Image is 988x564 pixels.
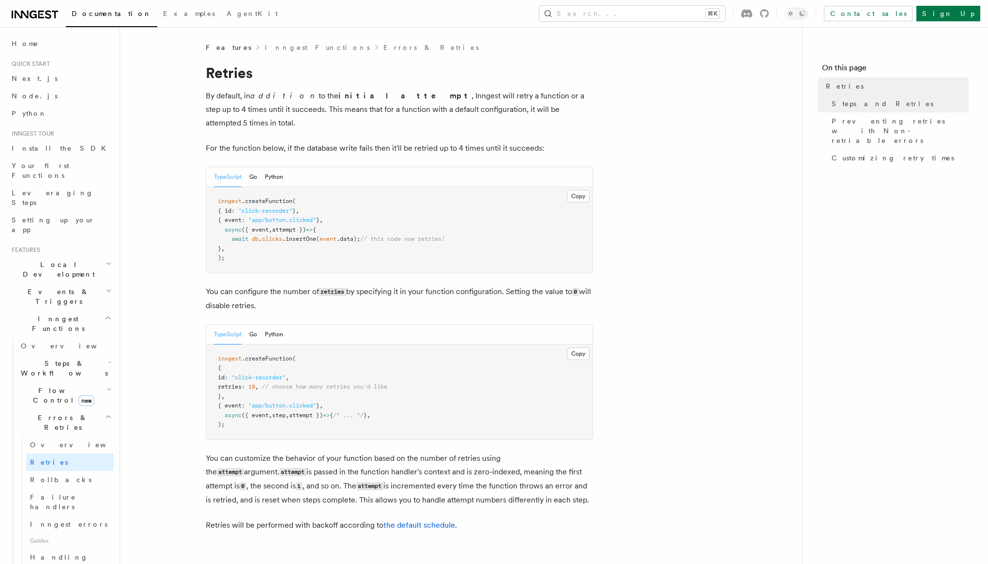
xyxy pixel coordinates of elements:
[323,412,330,419] span: =>
[248,402,316,409] span: "app/button.clicked"
[218,207,231,214] span: { id
[242,217,245,223] span: :
[12,110,47,117] span: Python
[214,167,242,187] button: TypeScript
[367,412,370,419] span: ,
[17,382,114,409] button: Flow Controlnew
[78,395,94,406] span: new
[319,288,346,296] code: retries
[822,62,969,78] h4: On this page
[12,216,95,234] span: Setting up your app
[8,314,105,333] span: Inngest Functions
[826,81,864,91] span: Retries
[265,167,283,187] button: Python
[916,6,980,21] a: Sign Up
[8,35,114,52] a: Home
[242,226,269,233] span: ({ event
[250,91,319,100] em: addition
[12,189,93,206] span: Leveraging Steps
[248,217,316,223] span: "app/button.clicked"
[249,167,257,187] button: Go
[206,89,593,130] p: By default, in to the , Inngest will retry a function or a step up to 4 times until it succeeds. ...
[231,374,286,381] span: "click-recorder"
[360,235,445,242] span: // this code now retries!
[26,436,114,454] a: Overview
[356,482,383,490] code: attempt
[218,421,225,428] span: );
[240,482,246,490] code: 0
[296,207,299,214] span: ,
[336,235,360,242] span: .data);
[17,413,105,432] span: Errors & Retries
[255,383,258,390] span: ,
[258,235,262,242] span: .
[249,325,257,345] button: Go
[227,10,278,17] span: AgentKit
[8,260,106,279] span: Local Development
[262,383,387,390] span: // choose how many retries you'd like
[383,43,479,52] a: Errors & Retries
[330,412,333,419] span: {
[364,412,367,419] span: }
[26,488,114,516] a: Failure handlers
[279,468,306,476] code: attempt
[265,43,370,52] a: Inngest Functions
[292,198,296,204] span: (
[292,207,296,214] span: }
[824,6,912,21] a: Contact sales
[289,412,323,419] span: attempt })
[30,441,130,449] span: Overview
[225,226,242,233] span: async
[238,207,292,214] span: "click-recorder"
[231,235,248,242] span: await
[242,402,245,409] span: :
[8,184,114,211] a: Leveraging Steps
[218,198,242,204] span: inngest
[12,144,112,152] span: Install the SDK
[221,393,225,400] span: ,
[206,518,593,532] p: Retries will be performed with backoff according to .
[383,520,455,530] a: the default schedule
[218,393,221,400] span: }
[338,91,471,100] strong: initial attempt
[12,39,39,48] span: Home
[206,141,593,155] p: For the function below, if the database write fails then it'll be retried up to 4 times until it ...
[8,105,114,122] a: Python
[706,9,719,18] kbd: ⌘K
[30,458,68,466] span: Retries
[218,355,242,362] span: inngest
[30,493,76,511] span: Failure handlers
[206,285,593,313] p: You can configure the number of by specifying it in your function configuration. Setting the valu...
[217,468,244,476] code: attempt
[8,283,114,310] button: Events & Triggers
[218,374,225,381] span: id
[567,347,590,360] button: Copy
[206,452,593,507] p: You can customize the behavior of your function based on the number of retries using the argument...
[157,3,221,26] a: Examples
[214,325,242,345] button: TypeScript
[242,355,292,362] span: .createFunction
[8,70,114,87] a: Next.js
[26,516,114,533] a: Inngest errors
[572,288,579,296] code: 0
[316,235,319,242] span: (
[26,533,114,548] span: Guides
[248,383,255,390] span: 10
[8,157,114,184] a: Your first Functions
[12,162,69,179] span: Your first Functions
[225,374,228,381] span: :
[8,140,114,157] a: Install the SDK
[269,412,272,419] span: ,
[286,374,289,381] span: ,
[316,402,319,409] span: }
[21,342,121,350] span: Overview
[221,245,225,252] span: ,
[242,383,245,390] span: :
[206,43,251,52] span: Features
[17,355,114,382] button: Steps & Workflows
[218,217,242,223] span: { event
[218,383,242,390] span: retries
[8,211,114,238] a: Setting up your app
[231,207,235,214] span: :
[319,235,336,242] span: event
